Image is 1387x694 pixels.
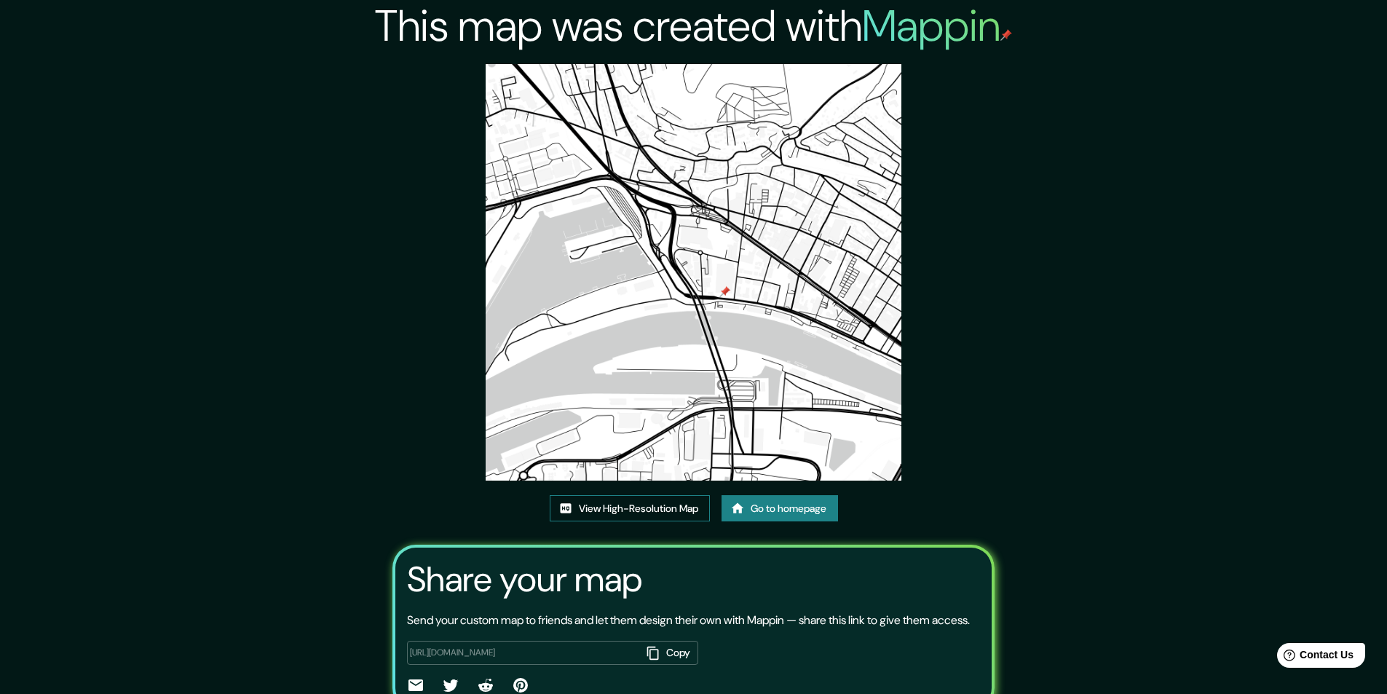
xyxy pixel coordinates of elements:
img: created-map [486,64,902,481]
button: Copy [641,641,698,665]
iframe: Help widget launcher [1257,637,1371,678]
img: mappin-pin [1000,29,1012,41]
p: Send your custom map to friends and let them design their own with Mappin — share this link to gi... [407,612,970,629]
a: Go to homepage [722,495,838,522]
h3: Share your map [407,559,642,600]
a: View High-Resolution Map [550,495,710,522]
